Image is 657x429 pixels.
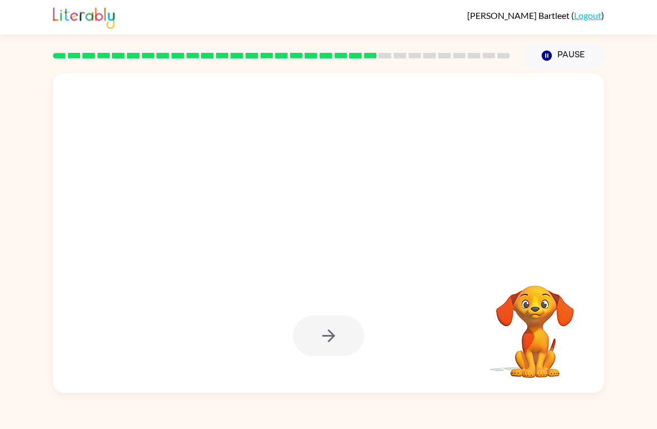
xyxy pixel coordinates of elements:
div: ( ) [467,10,604,21]
video: Your browser must support playing .mp4 files to use Literably. Please try using another browser. [479,268,591,379]
a: Logout [574,10,601,21]
img: Literably [53,4,115,29]
span: [PERSON_NAME] Bartleet [467,10,571,21]
button: Pause [523,43,604,68]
